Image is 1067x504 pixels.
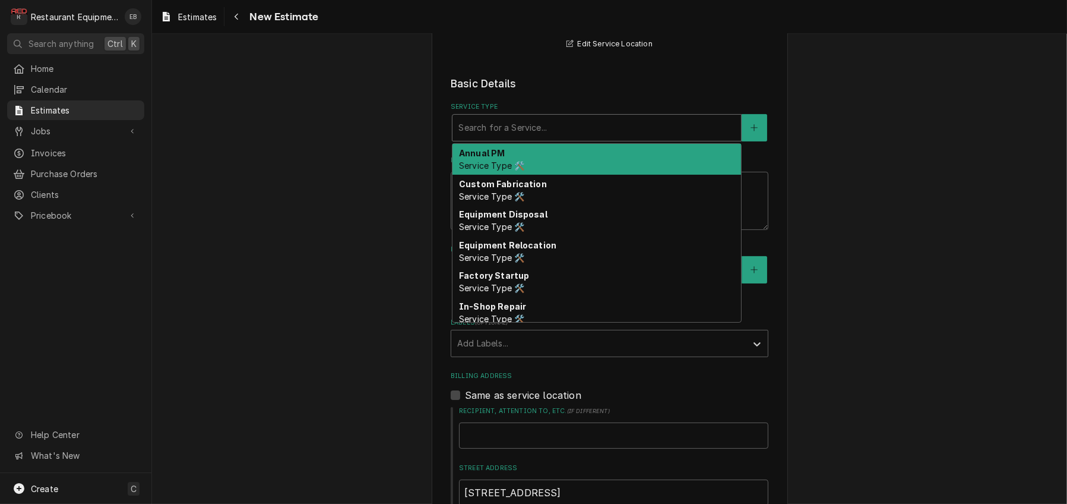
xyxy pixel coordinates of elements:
label: Equipment [451,245,768,254]
button: Navigate back [227,7,246,26]
div: Recipient, Attention To, etc. [459,407,768,449]
div: Labels [451,318,768,357]
span: Estimates [178,11,217,23]
span: Calendar [31,83,138,96]
span: Help Center [31,429,137,441]
div: R [11,8,27,25]
strong: Equipment Relocation [459,240,556,250]
span: Service Type 🛠️ [459,314,524,324]
a: Go to Jobs [7,121,144,141]
span: Service Type 🛠️ [459,253,524,263]
div: Restaurant Equipment Diagnostics's Avatar [11,8,27,25]
span: Clients [31,188,138,201]
a: Invoices [7,143,144,163]
label: Reason For Call [451,156,768,165]
div: Reason For Call [451,156,768,230]
label: Labels [451,318,768,327]
span: Search anything [29,37,94,50]
strong: In-Shop Repair [459,301,526,311]
a: Go to Pricebook [7,206,144,225]
span: Service Type 🛠️ [459,222,524,232]
span: Purchase Orders [31,168,138,180]
div: Service Type [451,102,768,141]
span: Service Type 🛠️ [459,283,524,293]
svg: Create New Equipment [751,266,758,274]
label: Same as service location [465,388,581,402]
div: Equipment [451,245,768,304]
button: Create New Equipment [742,256,767,283]
strong: Custom Fabrication [459,179,547,189]
button: Search anythingCtrlK [7,33,144,54]
span: Pricebook [31,209,121,222]
span: Service Type 🛠️ [459,191,524,201]
div: Emily Bird's Avatar [125,8,141,25]
label: Service Type [451,102,768,112]
button: Create New Service [742,114,767,141]
div: Restaurant Equipment Diagnostics [31,11,118,23]
span: Invoices [31,147,138,159]
strong: Annual PM [459,148,505,158]
label: Street Address [459,464,768,473]
strong: Equipment Disposal [459,209,547,219]
a: Clients [7,185,144,204]
a: Estimates [156,7,221,27]
a: Home [7,59,144,78]
span: Home [31,62,138,75]
button: Edit Service Location [565,37,654,52]
span: Service Type 🛠️ [459,160,524,171]
span: C [131,483,137,495]
span: Estimates [31,104,138,116]
a: Go to Help Center [7,425,144,445]
span: ( if different ) [567,408,610,414]
span: K [131,37,137,50]
span: New Estimate [246,9,318,25]
label: Recipient, Attention To, etc. [459,407,768,416]
span: Create [31,484,58,494]
a: Purchase Orders [7,164,144,184]
span: What's New [31,449,137,462]
legend: Basic Details [451,76,768,92]
a: Estimates [7,100,144,120]
label: Billing Address [451,371,768,381]
svg: Create New Service [751,124,758,132]
div: EB [125,8,141,25]
span: Jobs [31,125,121,137]
a: Go to What's New [7,446,144,465]
strong: Factory Startup [459,270,529,281]
span: Ctrl [107,37,123,50]
a: Calendar [7,80,144,99]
